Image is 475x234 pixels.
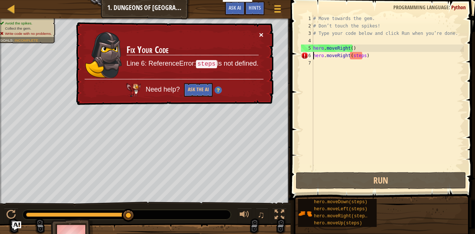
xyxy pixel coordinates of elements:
[127,45,259,55] h3: Fix Your Code
[296,172,466,189] button: Run
[301,45,313,52] div: 5
[196,60,217,68] code: steps
[314,207,367,212] span: hero.moveLeft(steps)
[256,208,268,223] button: ♫
[145,86,181,93] span: Need help?
[12,221,21,230] button: Ask AI
[314,200,367,205] span: hero.moveDown(steps)
[259,31,263,39] button: ×
[449,4,451,11] span: :
[5,26,31,30] span: Collect the gem.
[85,31,122,79] img: duck_amara.png
[301,52,313,59] div: 6
[249,4,261,11] span: Hints
[126,83,141,96] img: AI
[301,22,313,30] div: 2
[184,83,213,97] button: Ask the AI
[14,38,38,42] span: Incomplete
[127,59,259,69] p: Line 6: ReferenceError: is not defined.
[451,4,466,11] span: Python
[237,208,252,223] button: Adjust volume
[268,1,287,19] button: Show game menu
[298,207,312,221] img: portrait.png
[301,30,313,37] div: 3
[314,221,362,226] span: hero.moveUp(steps)
[5,21,32,25] span: Avoid the spikes.
[257,209,265,220] span: ♫
[229,4,241,11] span: Ask AI
[301,59,313,67] div: 7
[214,86,222,94] img: Hint
[225,1,245,15] button: Ask AI
[301,37,313,45] div: 4
[314,214,370,219] span: hero.moveRight(steps)
[272,208,287,223] button: Toggle fullscreen
[301,15,313,22] div: 1
[4,208,19,223] button: Ctrl + P: Play
[5,32,52,36] span: Write code with no problems.
[13,38,14,42] span: :
[393,4,449,11] span: Programming language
